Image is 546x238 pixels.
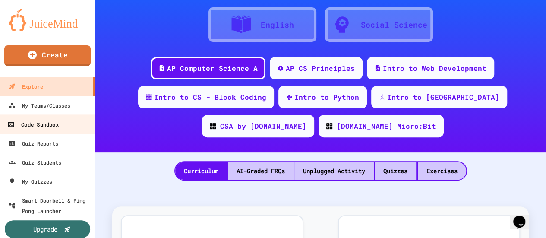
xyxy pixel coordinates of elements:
[9,176,52,187] div: My Quizzes
[418,162,466,180] div: Exercises
[154,92,266,102] div: Intro to CS - Block Coding
[361,19,427,31] div: Social Science
[228,162,294,180] div: AI-Graded FRQs
[33,225,57,234] div: Upgrade
[9,157,61,168] div: Quiz Students
[261,19,294,31] div: English
[383,63,486,73] div: Intro to Web Development
[9,138,58,149] div: Quiz Reports
[175,162,227,180] div: Curriculum
[210,123,216,129] img: CODE_logo_RGB.png
[294,92,359,102] div: Intro to Python
[7,119,58,130] div: Code Sandbox
[326,123,332,129] img: CODE_logo_RGB.png
[9,9,86,31] img: logo-orange.svg
[375,162,416,180] div: Quizzes
[337,121,436,131] div: [DOMAIN_NAME] Micro:Bit
[167,63,258,73] div: AP Computer Science A
[9,81,43,92] div: Explore
[4,45,91,66] a: Create
[286,63,355,73] div: AP CS Principles
[510,203,537,229] iframe: chat widget
[387,92,499,102] div: Intro to [GEOGRAPHIC_DATA]
[294,162,374,180] div: Unplugged Activity
[220,121,306,131] div: CSA by [DOMAIN_NAME]
[9,100,70,111] div: My Teams/Classes
[9,195,92,216] div: Smart Doorbell & Ping Pong Launcher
